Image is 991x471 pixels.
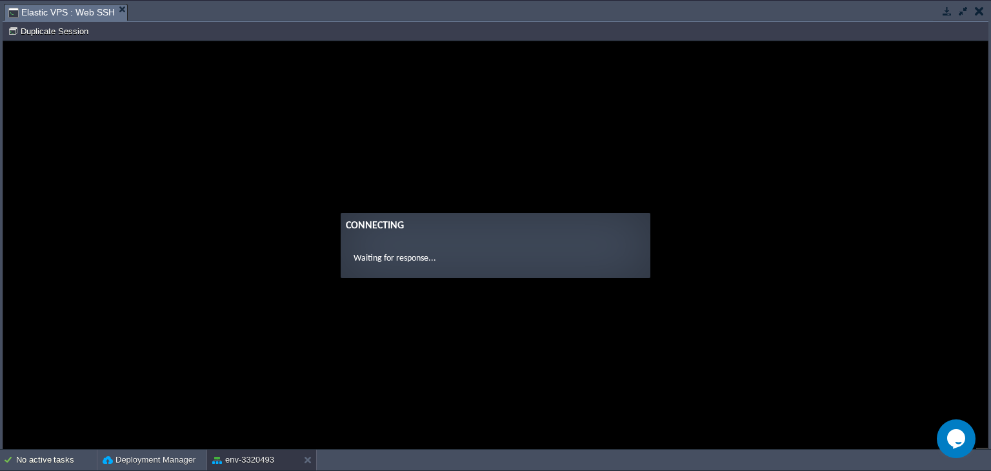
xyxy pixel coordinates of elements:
[8,5,115,21] span: Elastic VPS : Web SSH
[103,454,195,466] button: Deployment Manager
[16,450,97,470] div: No active tasks
[212,454,274,466] button: env-3320493
[937,419,978,458] iframe: chat widget
[343,177,642,192] div: Connecting
[8,25,92,37] button: Duplicate Session
[350,210,634,224] p: Waiting for response...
